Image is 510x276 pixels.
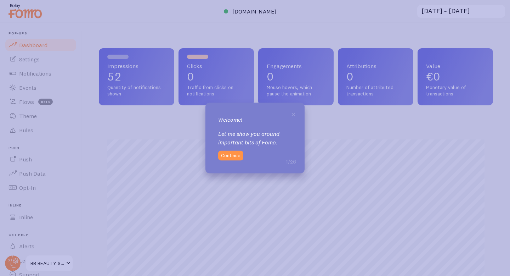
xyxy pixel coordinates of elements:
[218,116,292,147] div: Let me show you around important bits of Fomo.
[291,111,296,117] button: Close Tour
[286,158,296,165] span: 1/26
[218,116,292,124] p: Welcome!
[291,109,296,119] span: ×
[218,150,243,160] button: Continue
